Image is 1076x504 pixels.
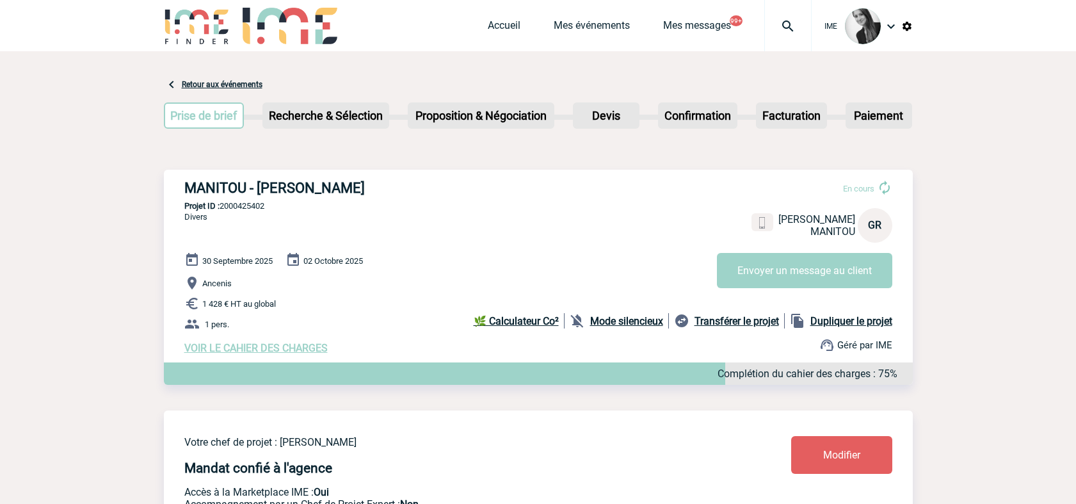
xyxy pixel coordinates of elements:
p: Devis [574,104,638,127]
span: Divers [184,212,207,222]
b: 🌿 Calculateur Co² [474,315,559,327]
p: Accès à la Marketplace IME : [184,486,716,498]
img: file_copy-black-24dp.png [790,313,805,329]
a: Mes messages [663,19,731,37]
a: Retour aux événements [182,80,262,89]
span: Modifier [823,449,860,461]
span: [PERSON_NAME] [778,213,855,225]
img: 101050-0.jpg [845,8,881,44]
p: Prise de brief [165,104,243,127]
a: VOIR LE CAHIER DES CHARGES [184,342,328,354]
b: Dupliquer le projet [810,315,892,327]
p: Facturation [757,104,826,127]
a: Mes événements [554,19,630,37]
span: 02 Octobre 2025 [303,256,363,266]
span: IME [824,22,837,31]
button: Envoyer un message au client [717,253,892,288]
p: Proposition & Négociation [409,104,553,127]
b: Transférer le projet [695,315,779,327]
a: 🌿 Calculateur Co² [474,313,565,329]
img: IME-Finder [164,8,230,44]
p: 2000425402 [164,201,913,211]
b: Mode silencieux [590,315,663,327]
p: Votre chef de projet : [PERSON_NAME] [184,436,716,448]
span: Géré par IME [837,339,892,351]
span: GR [868,219,881,231]
p: Confirmation [659,104,736,127]
img: portable.png [757,217,768,229]
img: support.png [819,337,835,353]
span: MANITOU [810,225,855,238]
span: 1 pers. [205,320,229,329]
span: 30 Septembre 2025 [202,256,273,266]
b: Projet ID : [184,201,220,211]
h4: Mandat confié à l'agence [184,460,332,476]
h3: MANITOU - [PERSON_NAME] [184,180,568,196]
span: 1 428 € HT au global [202,299,276,309]
button: 99+ [730,15,743,26]
a: Accueil [488,19,520,37]
p: Paiement [847,104,911,127]
p: Recherche & Sélection [264,104,388,127]
span: En cours [843,184,874,193]
span: Ancenis [202,279,232,288]
b: Oui [314,486,329,498]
